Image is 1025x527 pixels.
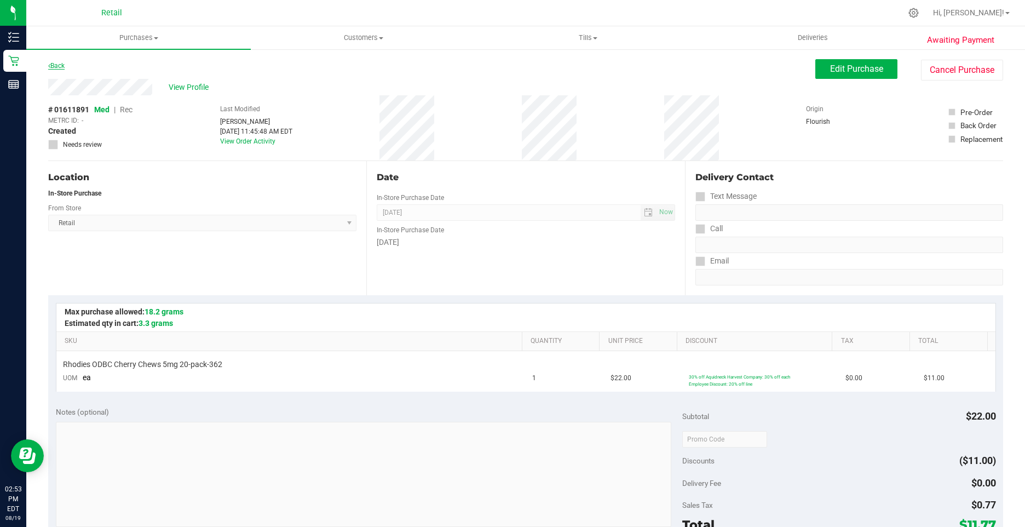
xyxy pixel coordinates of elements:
[169,82,212,93] span: View Profile
[924,373,945,383] span: $11.00
[686,337,828,346] a: Discount
[114,105,116,114] span: |
[682,412,709,421] span: Subtotal
[682,501,713,509] span: Sales Tax
[48,171,356,184] div: Location
[918,337,983,346] a: Total
[695,171,1003,184] div: Delivery Contact
[94,105,110,114] span: Med
[48,190,101,197] strong: In-Store Purchase
[476,33,700,43] span: Tills
[933,8,1004,17] span: Hi, [PERSON_NAME]!
[63,374,77,382] span: UOM
[101,8,122,18] span: Retail
[611,373,631,383] span: $22.00
[120,105,133,114] span: Rec
[695,204,1003,221] input: Format: (999) 999-9999
[63,359,222,370] span: Rhodies ODBC Cherry Chews 5mg 20-pack-362
[48,125,76,137] span: Created
[377,193,444,203] label: In-Store Purchase Date
[689,374,790,380] span: 30% off Aquidneck Harvest Company: 30% off each
[5,514,21,522] p: 08/19
[83,373,91,382] span: ea
[476,26,700,49] a: Tills
[145,307,183,316] span: 18.2 grams
[830,64,883,74] span: Edit Purchase
[8,79,19,90] inline-svg: Reports
[806,104,824,114] label: Origin
[8,55,19,66] inline-svg: Retail
[682,479,721,488] span: Delivery Fee
[82,116,83,125] span: -
[377,171,675,184] div: Date
[5,484,21,514] p: 02:53 PM EDT
[220,127,292,136] div: [DATE] 11:45:48 AM EDT
[971,477,996,489] span: $0.00
[695,237,1003,253] input: Format: (999) 999-9999
[783,33,843,43] span: Deliveries
[48,62,65,70] a: Back
[251,33,475,43] span: Customers
[48,116,79,125] span: METRC ID:
[695,253,729,269] label: Email
[907,8,920,18] div: Manage settings
[65,307,183,316] span: Max purchase allowed:
[377,237,675,248] div: [DATE]
[971,499,996,511] span: $0.77
[960,134,1003,145] div: Replacement
[26,33,251,43] span: Purchases
[815,59,897,79] button: Edit Purchase
[845,373,862,383] span: $0.00
[251,26,475,49] a: Customers
[806,117,861,127] div: Flourish
[682,431,767,448] input: Promo Code
[695,188,757,204] label: Text Message
[532,373,536,383] span: 1
[56,408,109,416] span: Notes (optional)
[220,117,292,127] div: [PERSON_NAME]
[63,140,102,150] span: Needs review
[960,107,993,118] div: Pre-Order
[689,381,752,387] span: Employee Discount: 20% off line
[608,337,673,346] a: Unit Price
[220,104,260,114] label: Last Modified
[139,319,173,328] span: 3.3 grams
[65,337,517,346] a: SKU
[966,410,996,422] span: $22.00
[921,60,1003,81] button: Cancel Purchase
[695,221,723,237] label: Call
[377,225,444,235] label: In-Store Purchase Date
[48,203,81,213] label: From Store
[959,455,996,466] span: ($11.00)
[927,34,994,47] span: Awaiting Payment
[65,319,173,328] span: Estimated qty in cart:
[841,337,906,346] a: Tax
[11,439,44,472] iframe: Resource center
[48,104,89,116] span: # 01611891
[26,26,251,49] a: Purchases
[960,120,997,131] div: Back Order
[682,451,715,471] span: Discounts
[531,337,595,346] a: Quantity
[700,26,925,49] a: Deliveries
[8,32,19,43] inline-svg: Inventory
[220,138,275,145] a: View Order Activity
